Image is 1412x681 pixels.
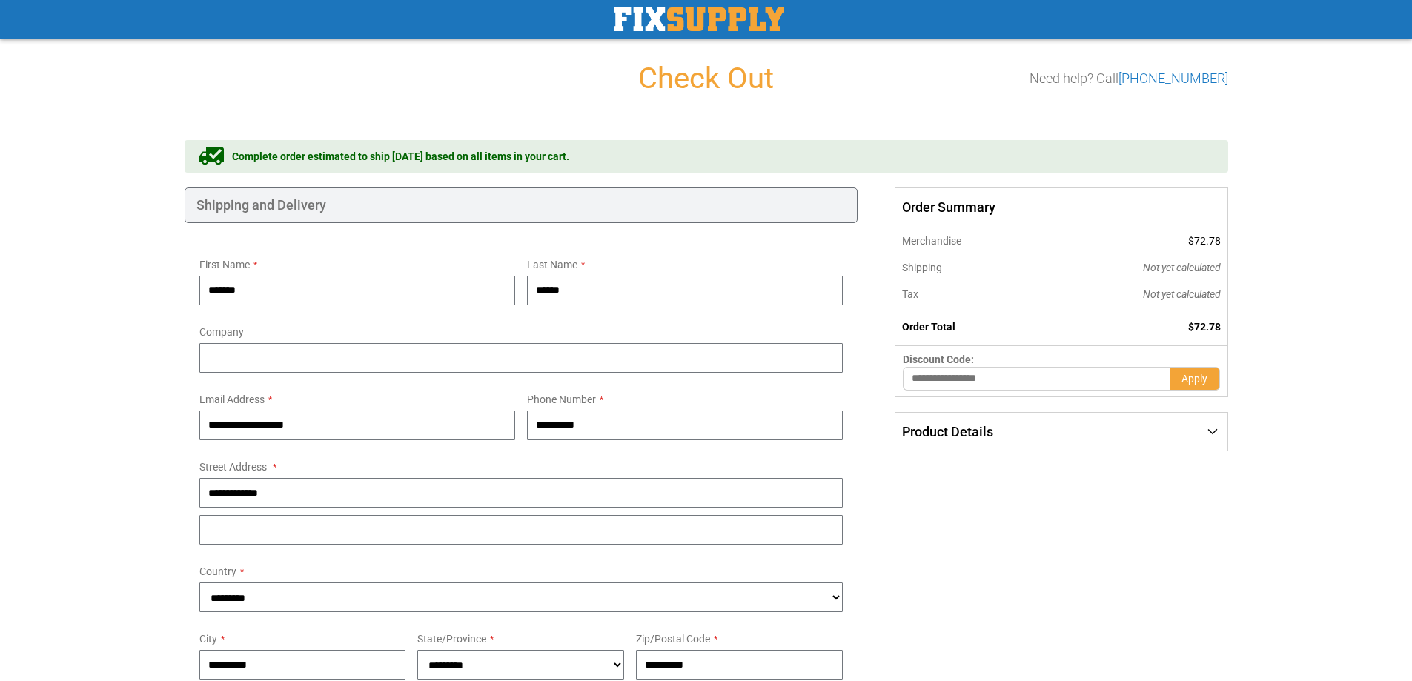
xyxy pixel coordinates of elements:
span: Not yet calculated [1143,262,1221,273]
img: Fix Industrial Supply [614,7,784,31]
button: Apply [1170,367,1220,391]
span: Not yet calculated [1143,288,1221,300]
span: First Name [199,259,250,270]
span: Discount Code: [903,353,974,365]
span: Company [199,326,244,338]
span: Zip/Postal Code [636,633,710,645]
div: Shipping and Delivery [185,187,858,223]
span: State/Province [417,633,486,645]
a: store logo [614,7,784,31]
h1: Check Out [185,62,1228,95]
a: [PHONE_NUMBER] [1118,70,1228,86]
span: Street Address [199,461,267,473]
th: Tax [895,281,1043,308]
span: Complete order estimated to ship [DATE] based on all items in your cart. [232,149,569,164]
span: Phone Number [527,393,596,405]
span: Order Summary [895,187,1227,227]
span: City [199,633,217,645]
span: Email Address [199,393,265,405]
h3: Need help? Call [1030,71,1228,86]
strong: Order Total [902,321,955,333]
th: Merchandise [895,227,1043,254]
span: Apply [1181,373,1207,385]
span: Last Name [527,259,577,270]
span: Country [199,565,236,577]
span: $72.78 [1188,321,1221,333]
span: Shipping [902,262,942,273]
span: $72.78 [1188,235,1221,247]
span: Product Details [902,424,993,439]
